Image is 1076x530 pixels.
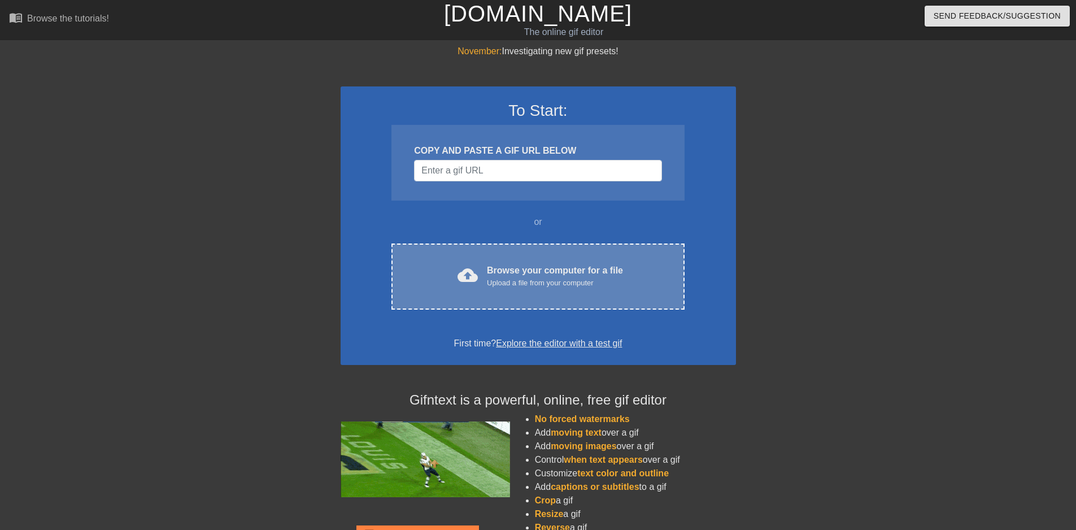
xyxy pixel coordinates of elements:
span: No forced watermarks [535,414,630,424]
a: Browse the tutorials! [9,11,109,28]
a: [DOMAIN_NAME] [444,1,632,26]
div: Browse your computer for a file [487,264,623,289]
span: cloud_upload [458,265,478,285]
span: November: [458,46,502,56]
h3: To Start: [355,101,721,120]
span: when text appears [564,455,643,464]
img: football_small.gif [341,422,510,497]
span: text color and outline [577,468,669,478]
div: Investigating new gif presets! [341,45,736,58]
div: COPY AND PASTE A GIF URL BELOW [414,144,661,158]
li: Customize [535,467,736,480]
div: or [370,215,707,229]
input: Username [414,160,661,181]
div: Browse the tutorials! [27,14,109,23]
li: a gif [535,507,736,521]
button: Send Feedback/Suggestion [925,6,1070,27]
span: Resize [535,509,564,519]
div: The online gif editor [364,25,763,39]
li: a gif [535,494,736,507]
span: moving text [551,428,602,437]
span: captions or subtitles [551,482,639,492]
span: moving images [551,441,616,451]
a: Explore the editor with a test gif [496,338,622,348]
li: Add to a gif [535,480,736,494]
span: menu_book [9,11,23,24]
span: Send Feedback/Suggestion [934,9,1061,23]
div: Upload a file from your computer [487,277,623,289]
li: Add over a gif [535,426,736,440]
span: Crop [535,496,556,505]
li: Add over a gif [535,440,736,453]
div: First time? [355,337,721,350]
li: Control over a gif [535,453,736,467]
h4: Gifntext is a powerful, online, free gif editor [341,392,736,409]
